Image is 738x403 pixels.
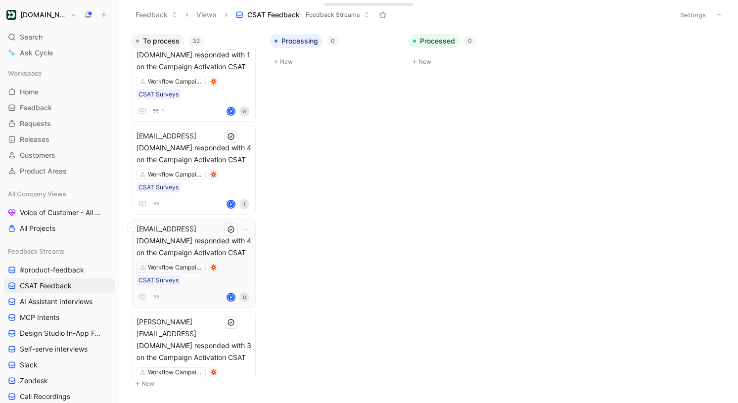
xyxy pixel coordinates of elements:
span: [EMAIL_ADDRESS][DOMAIN_NAME] responded with 4 on the Campaign Activation CSAT [137,223,251,259]
div: Processed0New [404,30,543,73]
a: [EMAIL_ADDRESS][DOMAIN_NAME] responded with 4 on the Campaign Activation CSATWorkflow CampaignsCS... [132,219,256,308]
a: Ask Cycle [4,45,115,60]
span: Search [20,31,43,43]
div: P [228,108,234,115]
a: Zendesk [4,373,115,388]
span: To process [143,36,180,46]
span: Requests [20,119,51,129]
button: Customer.io[DOMAIN_NAME] [4,8,79,22]
img: Customer.io [6,10,16,20]
div: All Company Views [4,186,115,201]
span: Workspace [8,68,42,78]
button: CSAT FeedbackFeedback Streams [231,7,374,22]
div: G [239,106,249,116]
span: 1 [161,108,164,114]
div: 0 [464,36,476,46]
span: Voice of Customer - All Areas [20,208,102,218]
div: P [228,294,234,301]
div: All Company ViewsVoice of Customer - All AreasAll Projects [4,186,115,236]
div: Feedback Streams [4,244,115,259]
div: CSAT Surveys [138,90,179,99]
button: Processing [270,34,323,48]
span: Home [20,87,39,97]
a: Voice of Customer - All Areas [4,205,115,220]
button: Processed [408,34,460,48]
a: Requests [4,116,115,131]
button: New [270,56,400,68]
span: [PERSON_NAME][EMAIL_ADDRESS][DOMAIN_NAME] responded with 3 on the Campaign Activation CSAT [137,316,251,363]
span: #product-feedback [20,265,84,275]
a: CSAT Feedback [4,278,115,293]
span: Product Areas [20,166,67,176]
div: Workflow Campaigns [148,77,203,87]
a: MCP Intents [4,310,115,325]
a: Self-serve interviews [4,342,115,357]
button: New [131,378,262,390]
span: Slack [20,360,38,370]
button: Views [192,7,221,22]
span: All Company Views [8,189,66,199]
button: New [408,56,539,68]
span: Self-serve interviews [20,344,88,354]
span: CSAT Feedback [20,281,72,291]
span: Zendesk [20,376,48,386]
a: Customers [4,148,115,163]
span: Feedback Streams [8,246,64,256]
a: Home [4,85,115,99]
a: Slack [4,358,115,372]
div: Workflow Campaigns [148,367,203,377]
span: Processing [281,36,318,46]
a: [EMAIL_ADDRESS][DOMAIN_NAME] responded with 4 on the Campaign Activation CSATWorkflow CampaignsCS... [132,126,256,215]
div: Processing0New [266,30,404,73]
div: 32 [188,36,204,46]
a: AI Assistant Interviews [4,294,115,309]
span: Ask Cycle [20,47,53,59]
a: All Projects [4,221,115,236]
div: CSAT Surveys [138,275,179,285]
div: Workflow Campaigns [148,170,203,179]
a: [EMAIL_ADDRESS][DOMAIN_NAME] responded with 1 on the Campaign Activation CSATWorkflow CampaignsCS... [132,33,256,122]
span: Feedback Streams [306,10,360,20]
button: 1 [150,106,166,117]
h1: [DOMAIN_NAME] [20,10,66,19]
div: To process32New [127,30,266,395]
a: Releases [4,132,115,147]
div: Search [4,30,115,45]
a: Product Areas [4,164,115,179]
span: CSAT Feedback [247,10,300,20]
span: MCP Intents [20,313,59,322]
a: Feedback [4,100,115,115]
button: Feedback [131,7,182,22]
a: Design Studio In-App Feedback [4,326,115,341]
span: Releases [20,134,49,144]
div: 0 [327,36,339,46]
span: Call Recordings [20,392,70,402]
div: Workspace [4,66,115,81]
button: Settings [676,8,710,22]
span: [EMAIL_ADDRESS][DOMAIN_NAME] responded with 1 on the Campaign Activation CSAT [137,37,251,73]
div: T [239,199,249,209]
a: #product-feedback [4,263,115,277]
span: Processed [420,36,455,46]
span: Customers [20,150,55,160]
div: D [239,292,249,302]
span: AI Assistant Interviews [20,297,92,307]
span: Feedback [20,103,52,113]
span: [EMAIL_ADDRESS][DOMAIN_NAME] responded with 4 on the Campaign Activation CSAT [137,130,251,166]
div: P [228,201,234,208]
div: Workflow Campaigns [148,263,203,272]
button: To process [131,34,184,48]
span: All Projects [20,224,55,233]
div: CSAT Surveys [138,182,179,192]
span: Design Studio In-App Feedback [20,328,103,338]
